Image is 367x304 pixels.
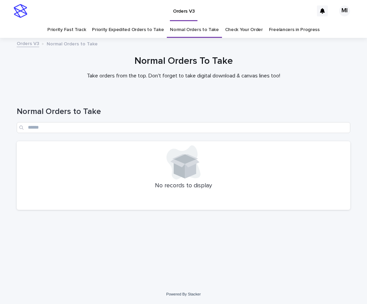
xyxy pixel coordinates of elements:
[339,5,350,16] div: MI
[17,39,39,47] a: Orders V3
[47,73,320,79] p: Take orders from the top. Don't forget to take digital download & canvas lines too!
[14,4,27,18] img: stacker-logo-s-only.png
[17,56,350,67] h1: Normal Orders To Take
[269,22,320,38] a: Freelancers in Progress
[17,122,350,133] input: Search
[17,107,350,117] h1: Normal Orders to Take
[166,292,201,296] a: Powered By Stacker
[92,22,164,38] a: Priority Expedited Orders to Take
[47,40,98,47] p: Normal Orders to Take
[170,22,219,38] a: Normal Orders to Take
[225,22,263,38] a: Check Your Order
[47,22,86,38] a: Priority Fast Track
[21,182,346,190] p: No records to display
